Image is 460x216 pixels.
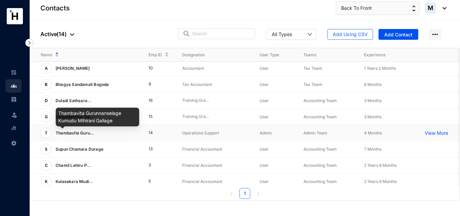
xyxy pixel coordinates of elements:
p: Bhagya Sandamali Bogoda [52,79,112,90]
td: 15 [138,109,171,125]
td: 3 [138,157,171,174]
li: Previous Page [226,188,237,199]
span: 2 Years 8 Months [364,163,397,168]
span: D [45,99,48,103]
p: Training Gra... [182,114,249,120]
button: Add Contact [379,29,418,40]
span: 3 Months [364,98,382,103]
th: Emp ID [138,48,171,62]
span: User [260,179,269,184]
span: Name [41,52,52,58]
span: B [45,83,47,87]
img: report-unselected.e6a6b4230fc7da01f883.svg [11,125,17,131]
li: Reports [5,121,22,134]
p: [PERSON_NAME] [52,63,93,74]
td: 13 [138,141,171,157]
img: up-down-arrow.74152d26bf9780fbf563ca9c90304185.svg [412,5,416,11]
p: Admin Team [303,130,353,136]
th: Experience [353,48,414,62]
span: 8 Months [364,82,382,87]
p: Operations Support [182,130,249,136]
li: Contacts [5,79,22,93]
span: 1 Years 2 Months [364,66,396,71]
span: 2 Years 6 Months [364,179,397,184]
span: User [260,98,269,103]
span: T [45,131,47,135]
td: 5 [138,174,171,190]
span: User [260,114,269,119]
li: Next Page [253,188,264,199]
img: settings-unselected.1febfda315e6e19643a1.svg [11,140,17,146]
div: All Types [272,31,292,37]
span: 7 Months [364,147,382,152]
span: S [45,147,47,151]
p: Active ( 14 ) [40,30,74,38]
span: User [260,163,269,168]
a: 1 [240,188,250,198]
img: more-horizontal.eedb2faff8778e1aceccc67cc90ae3cb.svg [429,29,441,40]
li: Home [5,66,22,79]
td: 9 [138,76,171,93]
p: Accounting Team [303,162,353,169]
td: 14 [138,125,171,141]
p: Training Gra... [182,97,249,104]
span: Back To Front [341,4,372,12]
p: Tax Team [303,65,353,72]
p: Accounting Team [303,178,353,185]
img: leave-unselected.2934df6273408c3f84d9.svg [11,112,18,118]
span: down [307,32,312,37]
span: Admin [260,130,272,135]
p: Accountant [182,65,249,72]
p: Financial Accountant [182,178,249,185]
span: Chamil Lahiru P... [56,163,91,168]
td: 10 [138,60,171,76]
input: Search [192,29,251,39]
span: Thambavita Guru... [56,130,94,135]
img: search.8ce656024d3affaeffe32e5b30621cb7.svg [183,30,191,37]
span: left [229,192,233,196]
span: M [428,5,433,11]
span: right [256,192,260,196]
button: Add Using CSV [327,29,373,40]
p: Accounting Team [303,114,353,120]
img: people.b0bd17028ad2877b116a.svg [11,83,17,89]
span: 3 Months [364,114,382,119]
a: View More [425,130,452,136]
div: Thambavita Gurunnanselage Kumudu Mihirani Gallage [56,107,140,126]
p: Financial Accountant [182,146,249,153]
span: A [45,66,48,70]
p: Accounting Team [303,146,353,153]
span: Emp ID [149,52,162,58]
span: 4 Months [364,130,382,135]
p: Supun Chamara Durage [52,144,106,155]
span: Add Contact [384,31,413,38]
button: right [253,188,264,199]
span: Kulasekara Mudi... [56,179,93,184]
img: dropdown-black.8e83cc76930a90b1a4fdb6d089b7bf3a.svg [70,33,74,36]
th: Designation [171,48,249,62]
p: Contacts [40,3,70,13]
span: Duladi Sathsara... [56,98,92,103]
p: Financial Accountant [182,162,249,169]
p: Tax Team [303,81,353,88]
span: User [260,66,269,71]
td: 16 [138,93,171,109]
span: Add Using CSV [333,31,368,38]
span: User [260,147,269,152]
button: All Types [266,29,317,40]
span: C [45,163,48,167]
span: G [45,115,48,119]
img: nav-icon-right.af6afadce00d159da59955279c43614e.svg [25,39,33,47]
p: Tax Accountant [182,81,249,88]
p: Accounting Team [303,97,353,104]
img: dropdown-black.8e83cc76930a90b1a4fdb6d089b7bf3a.svg [439,7,447,9]
li: 1 [239,188,250,199]
span: User [260,82,269,87]
button: left [226,188,237,199]
button: Back To Front [336,1,420,15]
img: home-unselected.a29eae3204392db15eaf.svg [11,69,17,75]
th: User Type [249,48,293,62]
img: payroll-unselected.b590312f920e76f0c668.svg [11,96,17,102]
span: K [45,180,47,184]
